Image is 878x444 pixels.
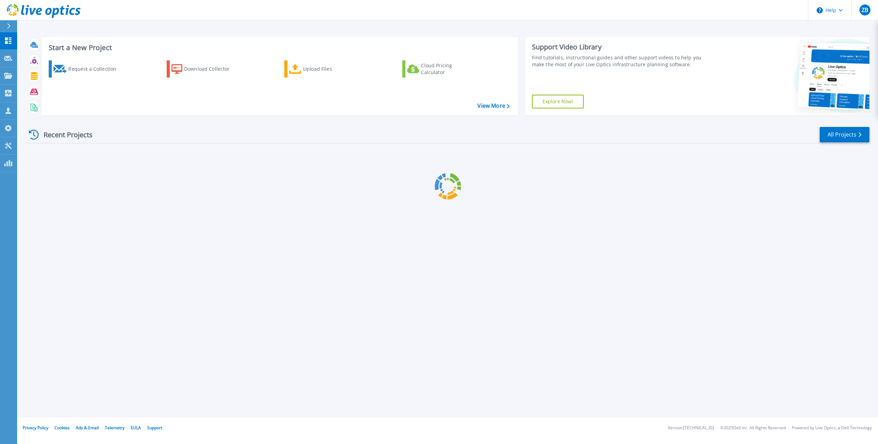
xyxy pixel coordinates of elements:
a: Telemetry [105,425,124,431]
a: Explore Now! [532,95,584,108]
span: ZB [862,7,868,13]
a: Privacy Policy [23,425,48,431]
a: Cookies [55,425,70,431]
a: Cloud Pricing Calculator [402,60,479,78]
li: Version: [TECHNICAL_ID] [668,426,714,430]
div: Download Collector [184,62,239,76]
a: View More [477,103,509,109]
div: Recent Projects [26,126,102,143]
div: Support Video Library [532,43,710,51]
h3: Start a New Project [49,44,509,51]
a: Download Collector [167,60,243,78]
div: Upload Files [303,62,358,76]
a: Support [147,425,162,431]
a: EULA [131,425,141,431]
div: Find tutorials, instructional guides and other support videos to help you make the most of your L... [532,54,710,68]
div: Request a Collection [68,62,123,76]
a: Upload Files [284,60,361,78]
div: Cloud Pricing Calculator [421,62,476,76]
li: Powered by Live Optics, a Dell Technology [792,426,872,430]
li: © 2025 Dell Inc. All Rights Reserved [720,426,786,430]
a: Ads & Email [76,425,99,431]
a: Request a Collection [49,60,125,78]
a: All Projects [820,127,869,142]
